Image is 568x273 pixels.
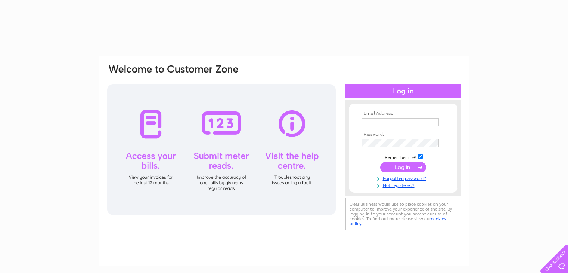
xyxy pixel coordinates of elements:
div: Clear Business would like to place cookies on your computer to improve your experience of the sit... [345,198,461,230]
a: cookies policy [350,216,446,226]
td: Remember me? [360,153,447,160]
th: Email Address: [360,111,447,116]
th: Password: [360,132,447,137]
a: Forgotten password? [362,174,447,181]
a: Not registered? [362,181,447,188]
input: Submit [380,162,426,172]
